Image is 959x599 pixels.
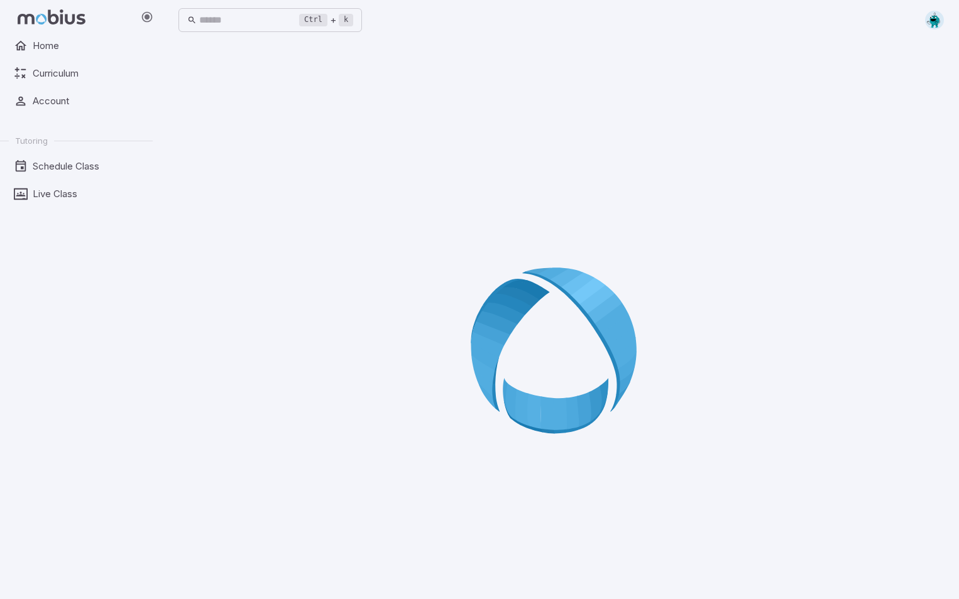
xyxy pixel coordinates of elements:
kbd: Ctrl [299,14,327,26]
span: Account [33,94,144,108]
kbd: k [339,14,353,26]
img: octagon.svg [925,11,944,30]
span: Home [33,39,144,53]
span: Tutoring [15,135,48,146]
div: + [299,13,353,28]
span: Schedule Class [33,159,144,173]
span: Live Class [33,187,144,201]
span: Curriculum [33,67,144,80]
